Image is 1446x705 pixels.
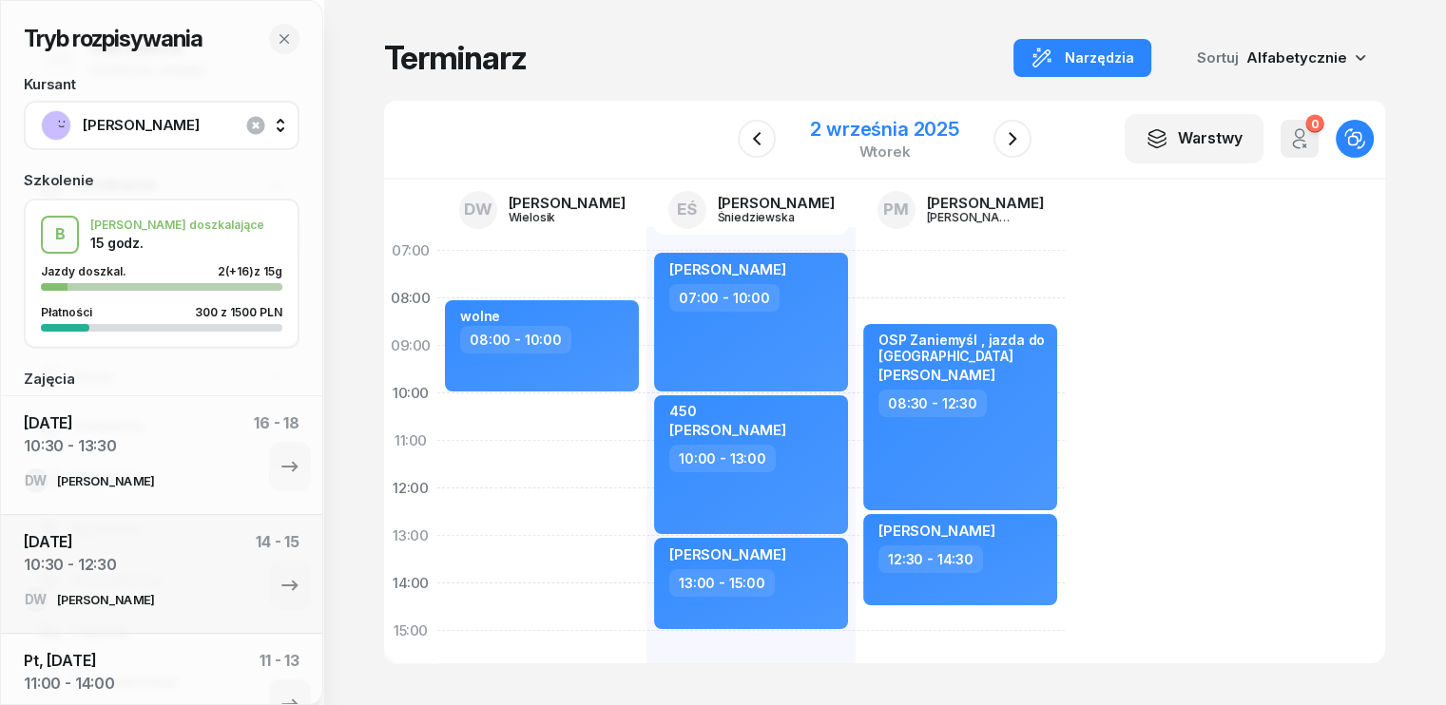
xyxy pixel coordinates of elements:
[41,264,126,278] span: Jazdy doszkal.
[24,24,202,54] h2: Tryb rozpisywania
[1174,38,1385,78] button: Sortuj Alfabetycznie
[254,411,299,468] div: 16 - 18
[384,417,437,465] div: 11:00
[25,474,48,487] span: DW
[878,522,995,540] span: [PERSON_NAME]
[384,465,437,512] div: 12:00
[883,201,909,218] span: PM
[41,306,104,318] div: Płatności
[460,326,571,353] div: 08:00 - 10:00
[218,265,282,277] div: 2 z 15g
[718,211,809,223] div: Śniedziewska
[1197,46,1243,70] span: Sortuj
[256,530,299,587] div: 14 - 15
[26,200,298,347] button: B[PERSON_NAME] doszkalające15 godz.Jazdy doszkal.2(+16)z 15gPłatności300 z 1500 PLN
[24,530,117,553] div: [DATE]
[464,201,492,218] span: DW
[384,655,437,702] div: 16:00
[384,512,437,560] div: 13:00
[384,227,437,275] div: 07:00
[669,545,786,563] span: [PERSON_NAME]
[1281,120,1319,158] button: 0
[718,196,835,210] div: [PERSON_NAME]
[862,185,1059,235] a: PM[PERSON_NAME][PERSON_NAME]
[444,185,641,235] a: DW[PERSON_NAME]Wielosik
[1013,39,1151,77] button: Narzędzia
[1146,126,1243,151] div: Warstwy
[57,475,154,487] div: [PERSON_NAME]
[878,332,1046,364] div: OSP Zaniemyśl , jazda do [GEOGRAPHIC_DATA]
[24,434,117,457] div: 10:30 - 13:30
[25,593,48,606] span: DW
[57,594,154,606] div: [PERSON_NAME]
[669,445,776,472] div: 10:00 - 13:00
[1125,114,1263,163] button: Warstwy
[384,322,437,370] div: 09:00
[24,411,117,434] div: [DATE]
[384,370,437,417] div: 10:00
[384,607,437,655] div: 15:00
[509,196,626,210] div: [PERSON_NAME]
[384,275,437,322] div: 08:00
[195,306,282,318] div: 300 z 1500 PLN
[677,201,697,218] span: EŚ
[653,185,850,235] a: EŚ[PERSON_NAME]Śniedziewska
[669,569,775,597] div: 13:00 - 15:00
[24,672,115,695] div: 11:00 - 14:00
[460,308,500,324] div: wolne
[24,649,115,672] div: Pt, [DATE]
[83,113,282,138] span: [PERSON_NAME]
[384,560,437,607] div: 14:00
[225,264,254,278] span: (+16)
[810,144,959,159] div: wtorek
[1065,47,1134,69] span: Narzędzia
[878,545,983,573] div: 12:30 - 14:30
[669,421,786,439] span: [PERSON_NAME]
[878,390,987,417] div: 08:30 - 12:30
[1246,48,1347,67] span: Alfabetycznie
[927,196,1044,210] div: [PERSON_NAME]
[509,211,600,223] div: Wielosik
[878,366,995,384] span: [PERSON_NAME]
[384,41,527,75] h1: Terminarz
[669,284,780,312] div: 07:00 - 10:00
[669,403,786,419] div: 450
[24,553,117,576] div: 10:30 - 12:30
[927,211,1018,223] div: [PERSON_NAME]
[669,260,786,278] span: [PERSON_NAME]
[1305,115,1323,133] div: 0
[810,120,959,139] div: 2 września 2025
